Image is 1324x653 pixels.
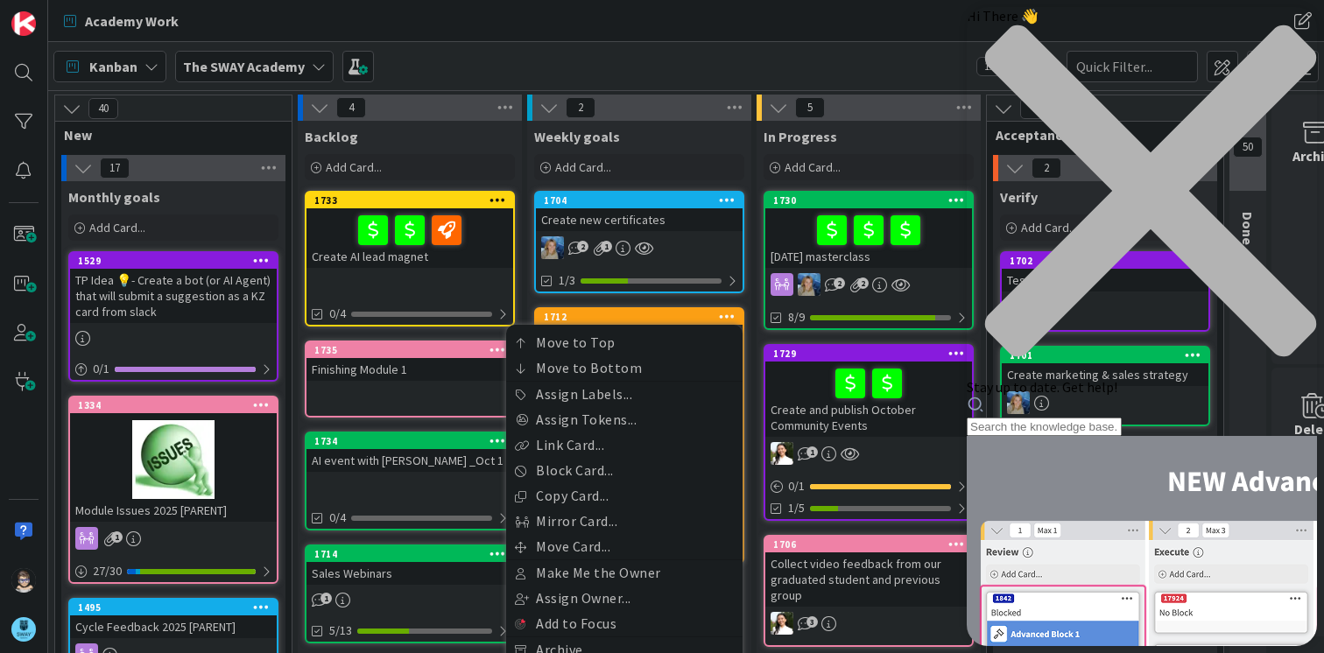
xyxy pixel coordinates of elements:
[183,58,305,75] b: The SWAY Academy
[544,194,743,207] div: 1704
[78,255,277,267] div: 1529
[765,193,972,208] div: 1730
[798,273,820,296] img: MA
[506,458,743,483] a: Block Card...
[329,509,346,527] span: 0/4
[329,305,346,323] span: 0/4
[314,548,513,560] div: 1714
[306,193,513,268] div: 1733Create AI lead magnet
[764,191,974,330] a: 1730[DATE] masterclassMA8/9
[89,56,137,77] span: Kanban
[536,236,743,259] div: MA
[68,251,278,382] a: 1529TP Idea 💡- Create a bot (or AI Agent) that will submit a suggestion as a KZ card from slack0/1
[536,193,743,208] div: 1704
[506,382,743,407] a: Assign Labels...
[765,346,972,362] div: 1729
[566,97,595,118] span: 2
[506,330,743,355] a: Move to Top
[765,193,972,268] div: 1730[DATE] masterclass
[536,208,743,231] div: Create new certificates
[64,126,270,144] span: New
[88,98,118,119] span: 40
[506,407,743,432] a: Assign Tokens...
[795,97,825,118] span: 5
[306,433,513,449] div: 1734
[89,220,145,235] span: Add Card...
[534,307,744,564] a: 1712Move to TopMove to BottomAssign Labels...Assign Tokens...Link Card...Block Card...Copy Card.....
[765,612,972,635] div: AK
[765,537,972,552] div: 1706
[765,552,972,607] div: Collect video feedback from our graduated student and previous group
[100,158,130,179] span: 17
[534,191,744,293] a: 1704Create new certificatesMA1/3
[306,358,513,381] div: Finishing Module 1
[765,537,972,607] div: 1706Collect video feedback from our graduated student and previous group
[559,271,575,290] span: 1/3
[306,562,513,585] div: Sales Webinars
[506,611,743,636] a: Add to Focus
[788,477,805,495] span: 0 / 1
[771,612,793,635] img: AK
[70,600,277,615] div: 1495
[78,399,277,411] div: 1334
[85,11,179,32] span: Academy Work
[544,311,743,323] div: 1712
[70,560,277,582] div: 27/30
[765,346,972,437] div: 1729Create and publish October Community Events
[764,128,837,145] span: In Progress
[506,560,743,586] a: Make Me the Owner
[806,616,818,628] span: 3
[764,535,974,647] a: 1706Collect video feedback from our graduated student and previous groupAK
[306,208,513,268] div: Create AI lead magnet
[68,396,278,584] a: 1334Module Issues 2025 [PARENT]27/30
[314,194,513,207] div: 1733
[11,617,36,642] img: avatar
[93,360,109,378] span: 0 / 1
[788,308,805,326] span: 8/9
[806,446,818,458] span: 1
[320,593,332,604] span: 1
[78,601,277,614] div: 1495
[536,193,743,231] div: 1704Create new certificates
[314,435,513,447] div: 1734
[306,342,513,381] div: 1735Finishing Module 1
[765,442,972,465] div: AK
[506,509,743,534] a: Mirror Card...
[305,191,515,326] a: 1733Create AI lead magnet0/4
[70,253,277,323] div: 1529TP Idea 💡- Create a bot (or AI Agent) that will submit a suggestion as a KZ card from slack
[506,534,743,559] a: Move Card...
[765,208,972,268] div: [DATE] masterclass
[70,397,277,522] div: 1334Module Issues 2025 [PARENT]
[601,241,612,252] span: 1
[53,5,189,37] a: Academy Work
[70,358,277,380] div: 0/1
[534,128,620,145] span: Weekly goals
[773,348,972,360] div: 1729
[857,277,869,289] span: 2
[765,362,972,437] div: Create and publish October Community Events
[764,344,974,521] a: 1729Create and publish October Community EventsAK0/11/5
[541,236,564,259] img: MA
[306,342,513,358] div: 1735
[336,97,366,118] span: 4
[506,586,743,611] a: Assign Owner...
[577,241,588,252] span: 2
[305,128,358,145] span: Backlog
[329,621,352,640] span: 5/13
[70,615,277,638] div: Cycle Feedback 2025 [PARENT]
[555,159,611,175] span: Add Card...
[834,277,845,289] span: 2
[68,188,160,206] span: Monthly goals
[536,309,743,363] div: 1712Move to TopMove to BottomAssign Labels...Assign Tokens...Link Card...Block Card...Copy Card.....
[305,341,515,418] a: 1735Finishing Module 1
[70,253,277,269] div: 1529
[70,600,277,638] div: 1495Cycle Feedback 2025 [PARENT]
[70,499,277,522] div: Module Issues 2025 [PARENT]
[306,433,513,472] div: 1734AI event with [PERSON_NAME] _Oct 1
[314,344,513,356] div: 1735
[305,432,515,530] a: 1734AI event with [PERSON_NAME] _Oct 10/4
[785,159,841,175] span: Add Card...
[773,194,972,207] div: 1730
[306,546,513,562] div: 1714
[11,568,36,593] img: TP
